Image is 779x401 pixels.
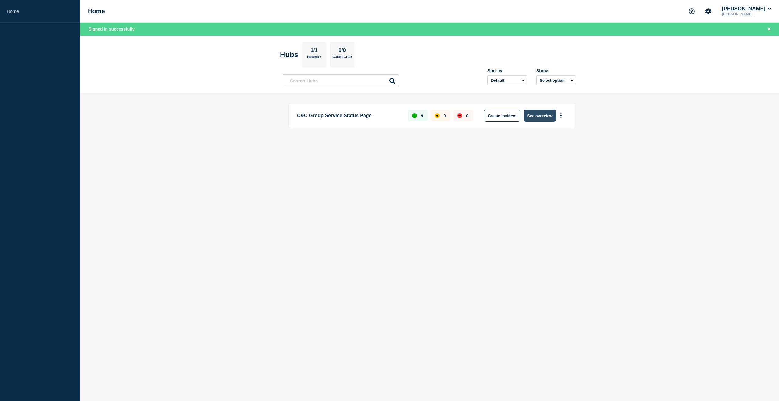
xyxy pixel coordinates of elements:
[435,113,440,118] div: affected
[487,75,527,85] select: Sort by
[721,6,772,12] button: [PERSON_NAME]
[280,50,298,59] h2: Hubs
[487,68,527,73] div: Sort by:
[685,5,698,18] button: Support
[88,8,105,15] h1: Home
[536,68,576,73] div: Show:
[524,110,556,122] button: See overview
[412,113,417,118] div: up
[484,110,520,122] button: Create incident
[421,114,423,118] p: 9
[444,114,446,118] p: 0
[536,75,576,85] button: Select option
[457,113,462,118] div: down
[765,26,773,33] button: Close banner
[466,114,468,118] p: 0
[283,74,399,87] input: Search Hubs
[307,55,321,62] p: Primary
[336,47,348,55] p: 0/0
[557,110,565,121] button: More actions
[89,27,135,31] span: Signed in successfully
[297,110,401,122] p: C&C Group Service Status Page
[308,47,320,55] p: 1/1
[332,55,352,62] p: Connected
[702,5,715,18] button: Account settings
[721,12,772,16] p: [PERSON_NAME]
